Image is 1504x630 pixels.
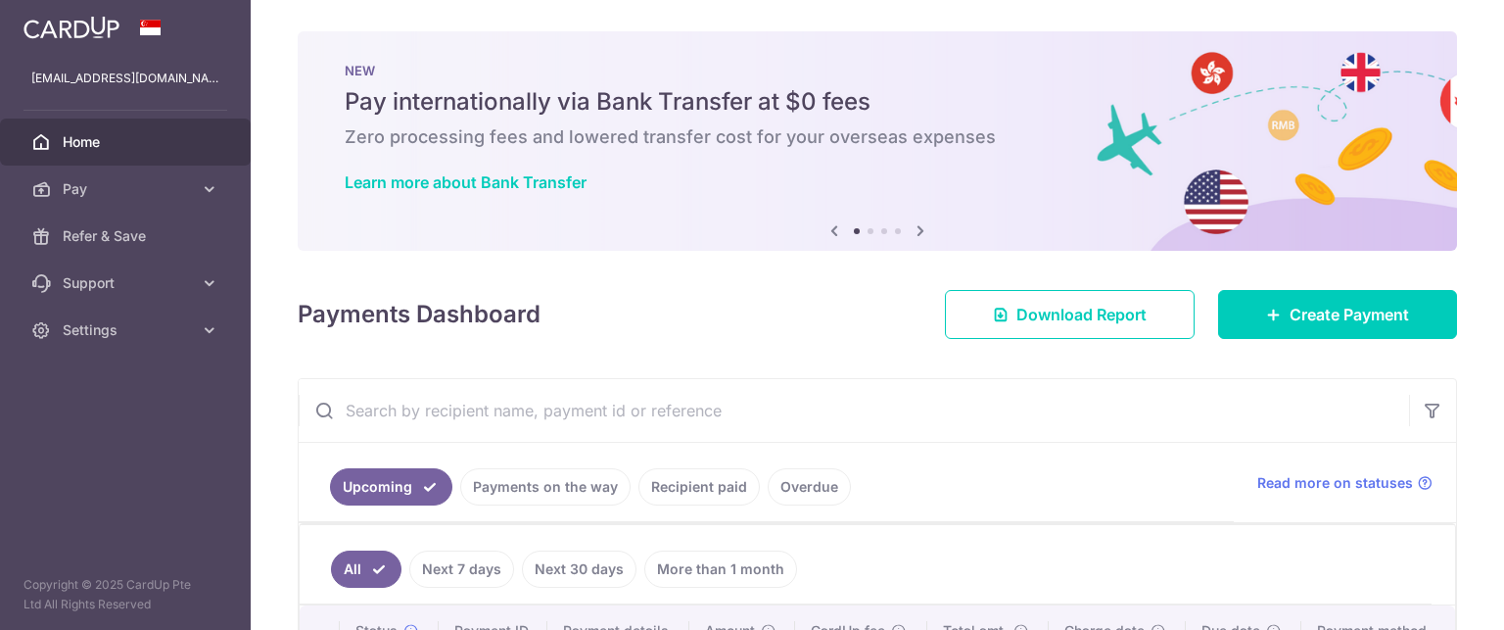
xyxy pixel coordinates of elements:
h4: Payments Dashboard [298,297,540,332]
a: Create Payment [1218,290,1457,339]
h6: Zero processing fees and lowered transfer cost for your overseas expenses [345,125,1410,149]
a: Recipient paid [638,468,760,506]
span: Home [63,132,192,152]
span: Settings [63,320,192,340]
span: Pay [63,179,192,199]
a: More than 1 month [644,551,797,588]
span: Read more on statuses [1257,473,1413,493]
a: Payments on the way [460,468,631,506]
img: Bank transfer banner [298,31,1457,251]
input: Search by recipient name, payment id or reference [299,379,1409,442]
a: Download Report [945,290,1195,339]
a: Read more on statuses [1257,473,1433,493]
a: Overdue [768,468,851,506]
span: Download Report [1016,303,1147,326]
a: Upcoming [330,468,452,506]
a: Learn more about Bank Transfer [345,172,587,192]
p: [EMAIL_ADDRESS][DOMAIN_NAME] [31,69,219,88]
p: NEW [345,63,1410,78]
h5: Pay internationally via Bank Transfer at $0 fees [345,86,1410,118]
img: CardUp [23,16,119,39]
a: Next 30 days [522,551,636,588]
span: Refer & Save [63,226,192,246]
span: Support [63,273,192,293]
a: Next 7 days [409,551,514,588]
a: All [331,551,401,588]
span: Create Payment [1290,303,1409,326]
